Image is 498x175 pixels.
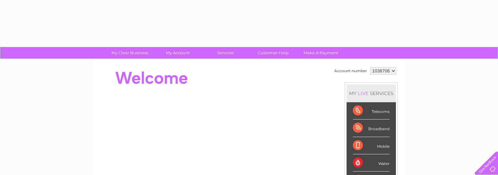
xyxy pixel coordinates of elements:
div: Mobile [353,137,390,154]
td: Account number [333,66,369,76]
div: Broadband [353,119,390,137]
a: Services [200,47,251,59]
div: Water [353,154,390,172]
div: LIVE [357,90,370,96]
div: MY SERVICES [347,84,396,102]
a: My Clear Business [104,47,156,59]
a: Make A Payment [295,47,347,59]
a: My Account [152,47,204,59]
a: Customer Help [247,47,299,59]
div: Telecoms [353,102,390,119]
